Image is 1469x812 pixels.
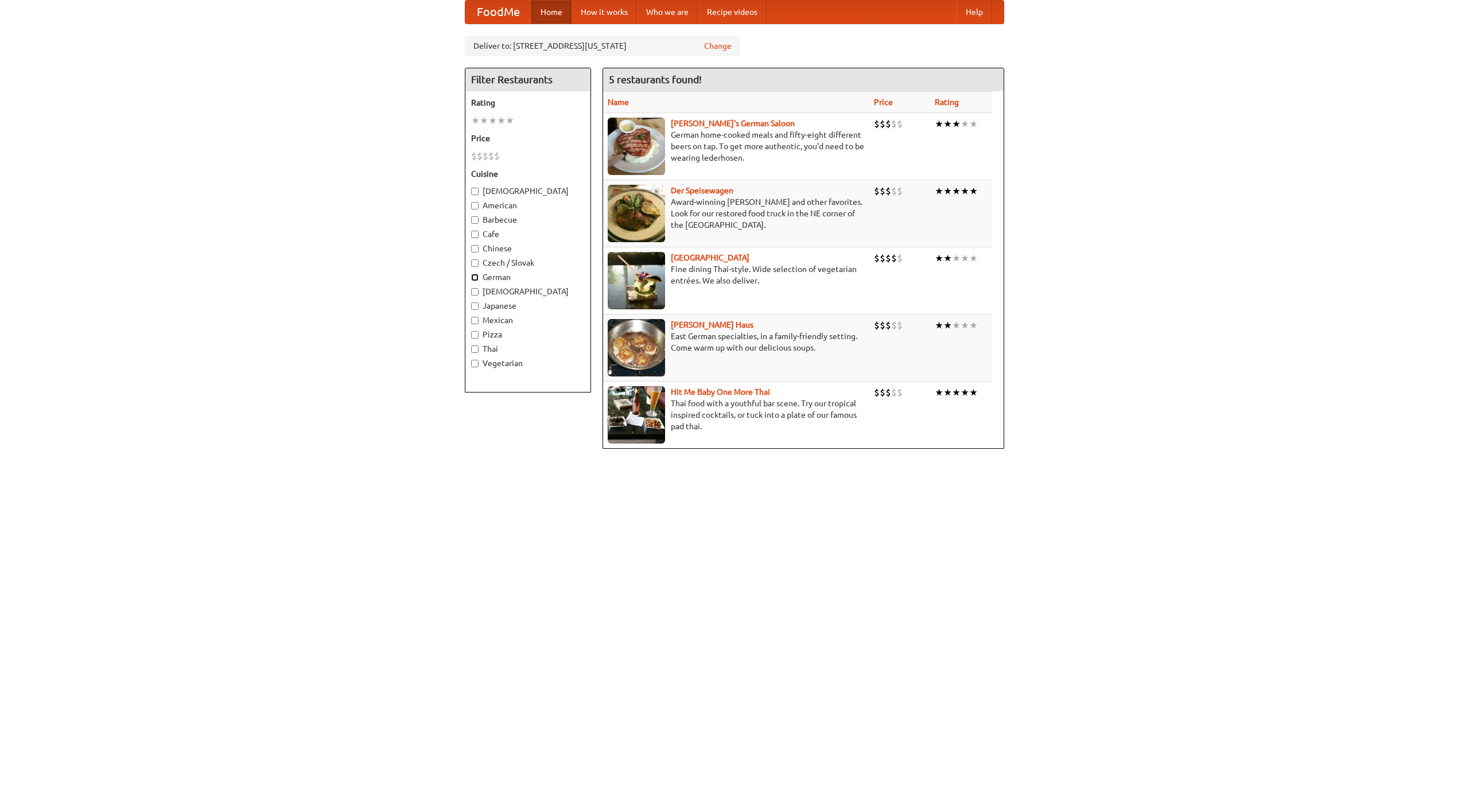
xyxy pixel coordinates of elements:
h5: Rating [471,97,585,108]
label: Vegetarian [471,358,585,369]
input: American [471,202,479,209]
li: ★ [943,252,952,265]
label: [DEMOGRAPHIC_DATA] [471,286,585,297]
img: esthers.jpg [608,118,665,175]
li: ★ [935,185,943,197]
li: ★ [969,252,978,265]
a: Hit Me Baby One More Thai [671,387,770,397]
input: Chinese [471,245,479,252]
img: kohlhaus.jpg [608,319,665,376]
li: $ [891,118,897,130]
li: ★ [969,319,978,332]
a: Help [957,1,992,24]
li: $ [874,319,880,332]
li: $ [897,319,903,332]
li: ★ [961,319,969,332]
h5: Price [471,133,585,144]
label: [DEMOGRAPHIC_DATA] [471,185,585,197]
li: $ [891,386,897,399]
p: East German specialties, in a family-friendly setting. Come warm up with our delicious soups. [608,331,865,353]
li: $ [880,252,885,265]
label: German [471,271,585,283]
p: Fine dining Thai-style. Wide selection of vegetarian entrées. We also deliver. [608,263,865,286]
li: $ [880,118,885,130]
a: FoodMe [465,1,531,24]
li: ★ [935,252,943,265]
input: Japanese [471,302,479,310]
li: ★ [497,114,506,127]
li: ★ [943,118,952,130]
li: $ [891,185,897,197]
li: ★ [943,319,952,332]
a: [PERSON_NAME] Haus [671,320,753,329]
li: ★ [471,114,480,127]
label: Cafe [471,228,585,240]
li: ★ [961,386,969,399]
li: ★ [943,185,952,197]
li: ★ [961,185,969,197]
label: Pizza [471,329,585,340]
li: ★ [935,386,943,399]
h5: Cuisine [471,168,585,180]
h4: Filter Restaurants [465,68,590,91]
li: $ [874,185,880,197]
li: ★ [952,386,961,399]
label: Chinese [471,243,585,254]
li: $ [897,386,903,399]
p: German home-cooked meals and fifty-eight different beers on tap. To get more authentic, you'd nee... [608,129,865,164]
a: Rating [935,98,959,107]
li: $ [891,252,897,265]
img: babythai.jpg [608,386,665,444]
a: Price [874,98,893,107]
li: $ [885,118,891,130]
li: $ [885,319,891,332]
a: [GEOGRAPHIC_DATA] [671,253,749,262]
b: Der Speisewagen [671,186,733,195]
li: ★ [480,114,488,127]
li: $ [483,150,488,162]
a: [PERSON_NAME]'s German Saloon [671,119,795,128]
div: Deliver to: [STREET_ADDRESS][US_STATE] [465,36,740,56]
ng-pluralize: 5 restaurants found! [609,74,702,85]
li: $ [897,252,903,265]
li: ★ [935,319,943,332]
li: ★ [961,118,969,130]
input: Barbecue [471,216,479,224]
a: Change [704,40,732,52]
li: $ [885,386,891,399]
li: $ [488,150,494,162]
label: Thai [471,343,585,355]
input: Vegetarian [471,360,479,367]
p: Thai food with a youthful bar scene. Try our tropical inspired cocktails, or tuck into a plate of... [608,398,865,432]
li: $ [471,150,477,162]
li: ★ [506,114,514,127]
li: $ [477,150,483,162]
a: Name [608,98,629,107]
a: Recipe videos [698,1,767,24]
li: $ [897,118,903,130]
li: ★ [488,114,497,127]
li: ★ [952,252,961,265]
label: Czech / Slovak [471,257,585,269]
li: ★ [935,118,943,130]
input: Pizza [471,331,479,339]
img: satay.jpg [608,252,665,309]
li: $ [880,185,885,197]
input: [DEMOGRAPHIC_DATA] [471,288,479,296]
li: ★ [969,118,978,130]
input: Mexican [471,317,479,324]
input: [DEMOGRAPHIC_DATA] [471,188,479,195]
li: ★ [969,386,978,399]
li: ★ [952,118,961,130]
li: $ [874,252,880,265]
input: Thai [471,345,479,353]
input: Czech / Slovak [471,259,479,267]
li: ★ [943,386,952,399]
li: ★ [952,319,961,332]
label: American [471,200,585,211]
li: $ [880,386,885,399]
